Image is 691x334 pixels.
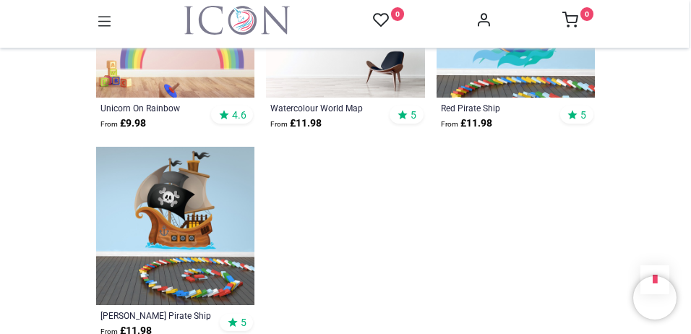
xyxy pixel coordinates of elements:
[562,16,594,27] a: 0
[476,16,492,27] a: Account Info
[580,108,586,121] span: 5
[441,102,561,114] a: Red Pirate Ship
[184,6,290,35] a: Logo of Icon Wall Stickers
[241,316,246,329] span: 5
[441,116,492,131] strong: £ 11.98
[232,108,246,121] span: 4.6
[270,116,322,131] strong: £ 11.98
[270,120,288,128] span: From
[184,6,290,35] img: Icon Wall Stickers
[441,120,458,128] span: From
[96,147,254,305] img: Jolly Roger Pirate Ship Wall Sticker
[580,7,594,21] sup: 0
[100,120,118,128] span: From
[411,108,416,121] span: 5
[270,102,390,114] a: Watercolour World Map
[100,116,146,131] strong: £ 9.98
[391,7,405,21] sup: 0
[633,276,677,320] iframe: Brevo live chat
[100,309,220,321] a: [PERSON_NAME] Pirate Ship
[373,12,405,30] a: 0
[100,102,220,114] a: Unicorn On Rainbow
